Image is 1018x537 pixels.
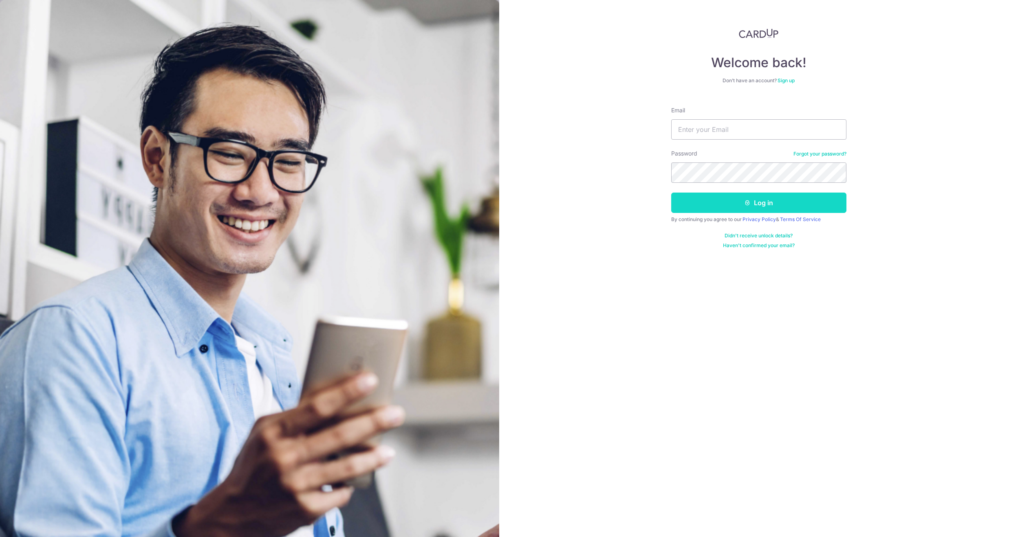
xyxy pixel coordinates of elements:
div: By continuing you agree to our & [671,216,846,223]
a: Didn't receive unlock details? [725,232,793,239]
button: Log in [671,193,846,213]
a: Haven't confirmed your email? [723,242,795,249]
h4: Welcome back! [671,55,846,71]
img: CardUp Logo [739,28,779,38]
label: Password [671,149,697,158]
div: Don’t have an account? [671,77,846,84]
input: Enter your Email [671,119,846,140]
a: Sign up [778,77,795,83]
a: Forgot your password? [793,151,846,157]
a: Privacy Policy [743,216,776,222]
a: Terms Of Service [780,216,821,222]
label: Email [671,106,685,114]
